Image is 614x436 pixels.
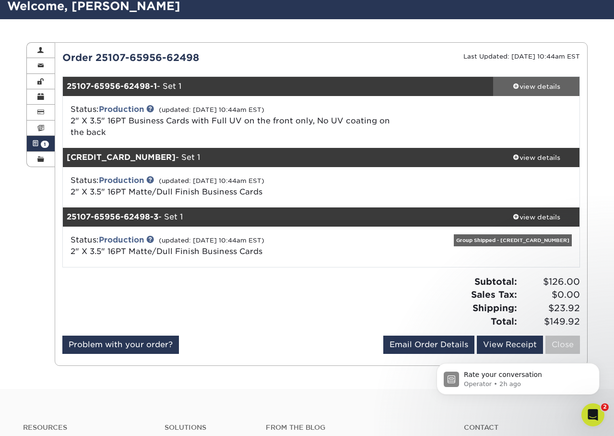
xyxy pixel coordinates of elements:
[99,105,144,114] a: Production
[67,153,176,162] strong: [CREDIT_CARD_NUMBER]
[62,336,179,354] a: Problem with your order?
[159,106,264,113] small: (updated: [DATE] 10:44am EST)
[463,53,580,60] small: Last Updated: [DATE] 10:44am EST
[63,104,407,138] div: Status:
[99,176,144,185] a: Production
[493,207,579,227] a: view details
[266,424,438,432] h4: From the Blog
[493,212,579,222] div: view details
[383,336,474,354] a: Email Order Details
[493,77,579,96] a: view details
[63,234,407,257] div: Status:
[63,77,494,96] div: - Set 1
[471,289,517,300] strong: Sales Tax:
[493,148,579,167] a: view details
[520,302,580,315] span: $23.92
[71,247,262,256] a: 2" X 3.5" 16PT Matte/Dull Finish Business Cards
[63,175,407,198] div: Status:
[71,187,262,196] a: 2" X 3.5" 16PT Matte/Dull Finish Business Cards
[159,177,264,184] small: (updated: [DATE] 10:44am EST)
[63,207,494,227] div: - Set 1
[165,424,251,432] h4: Solutions
[422,343,614,410] iframe: Intercom notifications message
[581,403,604,426] iframe: Intercom live chat
[454,234,572,246] div: Group Shipped - [CREDIT_CARD_NUMBER]
[472,303,517,313] strong: Shipping:
[27,136,55,151] a: 1
[23,424,150,432] h4: Resources
[491,316,517,327] strong: Total:
[159,237,264,244] small: (updated: [DATE] 10:44am EST)
[55,50,321,65] div: Order 25107-65956-62498
[520,275,580,289] span: $126.00
[520,288,580,302] span: $0.00
[601,403,609,411] span: 2
[545,336,580,354] a: Close
[67,82,157,91] strong: 25107-65956-62498-1
[474,276,517,287] strong: Subtotal:
[63,148,494,167] div: - Set 1
[99,235,144,244] a: Production
[67,212,158,221] strong: 25107-65956-62498-3
[520,315,580,328] span: $149.92
[477,336,543,354] a: View Receipt
[464,424,591,432] a: Contact
[493,153,579,162] div: view details
[71,116,390,137] a: 2" X 3.5" 16PT Business Cards with Full UV on the front only, No UV coating on the back
[41,141,49,148] span: 1
[493,82,579,91] div: view details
